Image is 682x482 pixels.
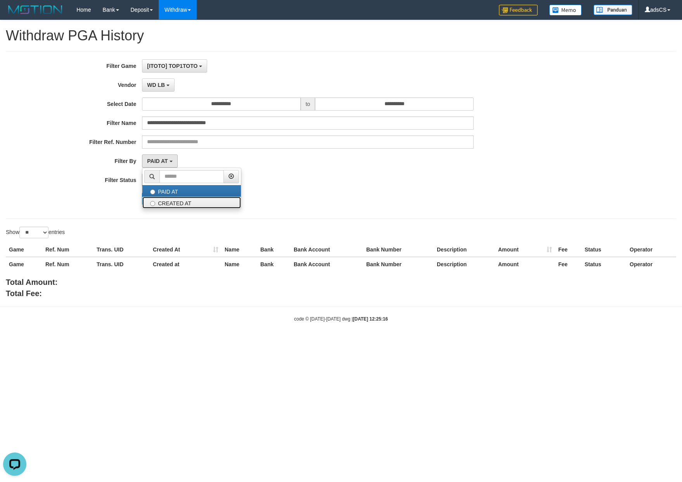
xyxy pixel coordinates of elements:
[627,257,676,271] th: Operator
[93,257,150,271] th: Trans. UID
[147,158,168,164] span: PAID AT
[6,4,65,16] img: MOTION_logo.png
[434,257,495,271] th: Description
[42,243,93,257] th: Ref. Num
[6,227,65,238] label: Show entries
[6,278,57,286] b: Total Amount:
[42,257,93,271] th: Ref. Num
[257,257,291,271] th: Bank
[627,243,676,257] th: Operator
[499,5,538,16] img: Feedback.jpg
[147,63,197,69] span: [ITOTO] TOP1TOTO
[3,3,26,26] button: Open LiveChat chat widget
[142,197,241,208] label: CREATED AT
[495,243,555,257] th: Amount
[555,257,582,271] th: Fee
[6,28,676,43] h1: Withdraw PGA History
[582,257,627,271] th: Status
[495,257,555,271] th: Amount
[353,316,388,322] strong: [DATE] 12:25:16
[142,154,177,168] button: PAID AT
[291,257,363,271] th: Bank Account
[150,201,155,206] input: CREATED AT
[363,243,434,257] th: Bank Number
[582,243,627,257] th: Status
[19,227,48,238] select: Showentries
[363,257,434,271] th: Bank Number
[6,289,42,298] b: Total Fee:
[6,243,42,257] th: Game
[257,243,291,257] th: Bank
[6,257,42,271] th: Game
[555,243,582,257] th: Fee
[150,257,222,271] th: Created at
[222,243,257,257] th: Name
[294,316,388,322] small: code © [DATE]-[DATE] dwg |
[147,82,165,88] span: WD LB
[434,243,495,257] th: Description
[301,97,315,111] span: to
[549,5,582,16] img: Button%20Memo.svg
[594,5,632,15] img: panduan.png
[150,243,222,257] th: Created At
[142,185,241,197] label: PAID AT
[222,257,257,271] th: Name
[150,189,155,194] input: PAID AT
[142,59,207,73] button: [ITOTO] TOP1TOTO
[142,78,175,92] button: WD LB
[93,243,150,257] th: Trans. UID
[291,243,363,257] th: Bank Account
